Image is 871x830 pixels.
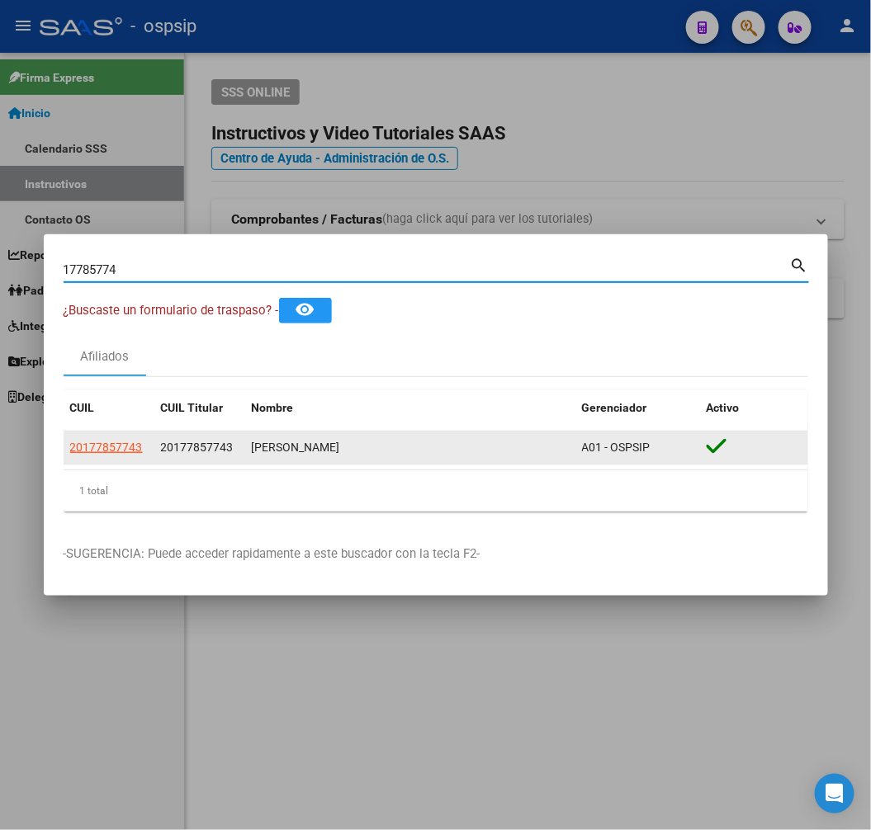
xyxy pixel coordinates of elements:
span: ¿Buscaste un formulario de traspaso? - [64,303,279,318]
datatable-header-cell: Gerenciador [575,390,700,426]
mat-icon: search [790,254,809,274]
span: Activo [707,401,740,414]
div: Afiliados [80,347,129,366]
datatable-header-cell: CUIL Titular [154,390,245,426]
datatable-header-cell: Activo [700,390,808,426]
span: Nombre [252,401,294,414]
span: 20177857743 [70,441,143,454]
span: Gerenciador [582,401,647,414]
span: 20177857743 [161,441,234,454]
div: Open Intercom Messenger [815,774,854,813]
div: [PERSON_NAME] [252,438,569,457]
datatable-header-cell: Nombre [245,390,575,426]
span: CUIL Titular [161,401,224,414]
div: 1 total [64,470,808,512]
p: -SUGERENCIA: Puede acceder rapidamente a este buscador con la tecla F2- [64,545,808,564]
span: A01 - OSPSIP [582,441,651,454]
mat-icon: remove_red_eye [296,299,315,319]
span: CUIL [70,401,95,414]
datatable-header-cell: CUIL [64,390,154,426]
